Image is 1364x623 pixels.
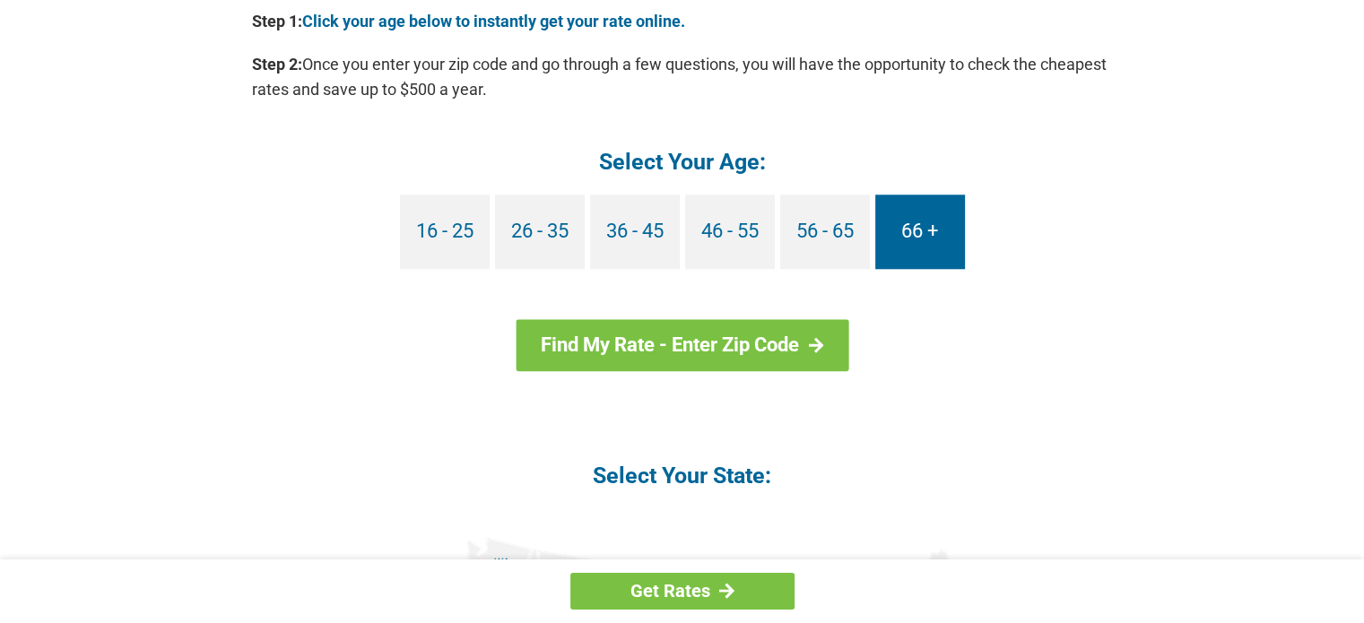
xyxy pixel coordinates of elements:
h4: Select Your State: [252,461,1113,490]
a: 36 - 45 [590,195,680,269]
b: Step 1: [252,12,302,30]
h4: Select Your Age: [252,147,1113,177]
a: 16 - 25 [400,195,490,269]
p: Once you enter your zip code and go through a few questions, you will have the opportunity to che... [252,52,1113,102]
a: Get Rates [570,573,795,610]
a: 66 + [875,195,965,269]
a: 56 - 65 [780,195,870,269]
a: 26 - 35 [495,195,585,269]
a: Find My Rate - Enter Zip Code [516,319,848,371]
b: Step 2: [252,55,302,74]
a: 46 - 55 [685,195,775,269]
a: Click your age below to instantly get your rate online. [302,12,685,30]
